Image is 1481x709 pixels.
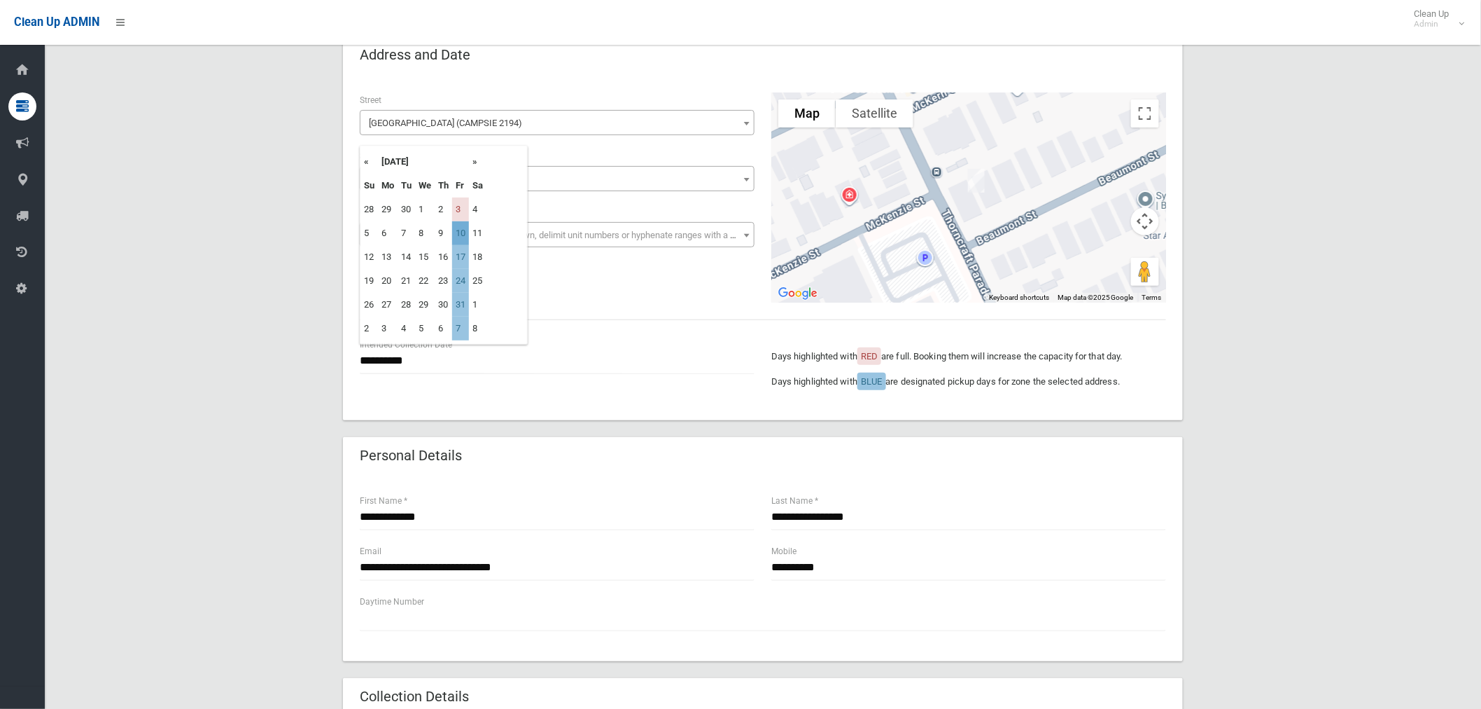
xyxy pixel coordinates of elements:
th: Fr [452,174,469,198]
td: 6 [435,317,452,340]
td: 4 [469,198,486,221]
td: 8 [415,221,435,245]
td: 27 [378,293,398,317]
td: 29 [415,293,435,317]
th: Th [435,174,452,198]
td: 7 [452,317,469,340]
td: 30 [398,198,415,221]
td: 10 [452,221,469,245]
td: 4 [398,317,415,340]
td: 13 [378,245,398,269]
button: Drag Pegman onto the map to open Street View [1131,258,1159,286]
small: Admin [1415,19,1450,29]
td: 6 [378,221,398,245]
th: Tu [398,174,415,198]
td: 2 [360,317,378,340]
td: 3 [378,317,398,340]
td: 9 [435,221,452,245]
span: Beaumont Street (CAMPSIE 2194) [360,110,754,135]
td: 3 [452,198,469,221]
span: Clean Up [1408,8,1464,29]
span: Map data ©2025 Google [1058,294,1134,301]
th: » [469,150,486,174]
td: 12 [360,245,378,269]
td: 30 [435,293,452,317]
header: Address and Date [343,41,487,69]
td: 26 [360,293,378,317]
span: RED [861,351,878,362]
span: Beaumont Street (CAMPSIE 2194) [363,113,751,133]
button: Map camera controls [1131,207,1159,235]
td: 2 [435,198,452,221]
td: 31 [452,293,469,317]
td: 15 [415,245,435,269]
span: Clean Up ADMIN [14,15,99,29]
button: Keyboard shortcuts [989,293,1049,303]
td: 24 [452,269,469,293]
td: 28 [360,198,378,221]
a: Terms (opens in new tab) [1142,294,1162,301]
td: 8 [469,317,486,340]
td: 19 [360,269,378,293]
td: 5 [415,317,435,340]
th: [DATE] [378,150,469,174]
p: Days highlighted with are full. Booking them will increase the capacity for that day. [771,348,1166,365]
td: 18 [469,245,486,269]
a: Open this area in Google Maps (opens a new window) [775,284,821,303]
td: 28 [398,293,415,317]
td: 20 [378,269,398,293]
td: 21 [398,269,415,293]
td: 22 [415,269,435,293]
header: Personal Details [343,442,479,469]
td: 1 [415,198,435,221]
img: Google [775,284,821,303]
td: 7 [398,221,415,245]
span: BLUE [861,376,882,387]
td: 17 [452,245,469,269]
td: 14 [398,245,415,269]
td: 23 [435,269,452,293]
td: 1 [469,293,486,317]
th: Sa [469,174,486,198]
th: Mo [378,174,398,198]
td: 16 [435,245,452,269]
p: Days highlighted with are designated pickup days for zone the selected address. [771,373,1166,390]
button: Toggle fullscreen view [1131,99,1159,128]
button: Show satellite imagery [836,99,913,128]
span: 51 [360,166,754,191]
td: 25 [469,269,486,293]
div: 51 Beaumont Street, CAMPSIE NSW 2194 [962,163,990,198]
span: 51 [363,170,751,189]
th: We [415,174,435,198]
td: 29 [378,198,398,221]
td: 11 [469,221,486,245]
th: Su [360,174,378,198]
th: « [360,150,378,174]
td: 5 [360,221,378,245]
button: Show street map [778,99,836,128]
span: Select the unit number from the dropdown, delimit unit numbers or hyphenate ranges with a comma [369,230,760,240]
